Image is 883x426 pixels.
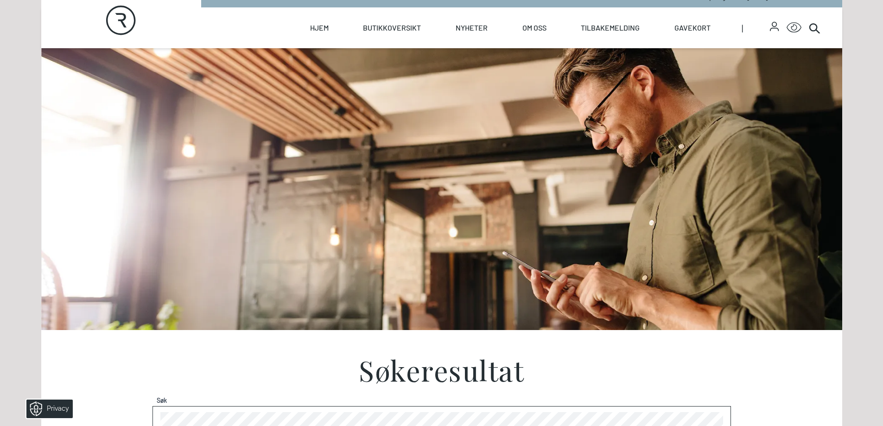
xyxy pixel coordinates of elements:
a: Nyheter [456,7,488,48]
h1: Søkeresultat [152,356,731,391]
a: Tilbakemelding [581,7,640,48]
label: Søk [153,395,171,405]
a: Butikkoversikt [363,7,421,48]
span: | [742,7,770,48]
a: Gavekort [674,7,711,48]
a: Om oss [522,7,546,48]
iframe: Manage Preferences [9,396,85,421]
a: Hjem [310,7,329,48]
button: Open Accessibility Menu [787,20,801,35]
